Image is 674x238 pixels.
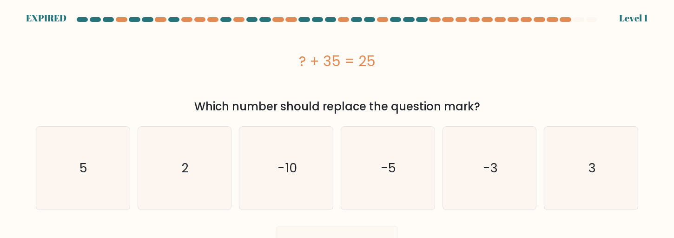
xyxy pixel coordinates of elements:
[588,159,595,177] text: 3
[619,11,648,25] div: Level 1
[41,98,633,115] div: Which number should replace the question mark?
[36,51,638,72] div: ? + 35 = 25
[277,159,297,177] text: -10
[80,159,88,177] text: 5
[182,159,189,177] text: 2
[381,159,396,177] text: -5
[26,11,66,25] div: EXPIRED
[483,159,498,177] text: -3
